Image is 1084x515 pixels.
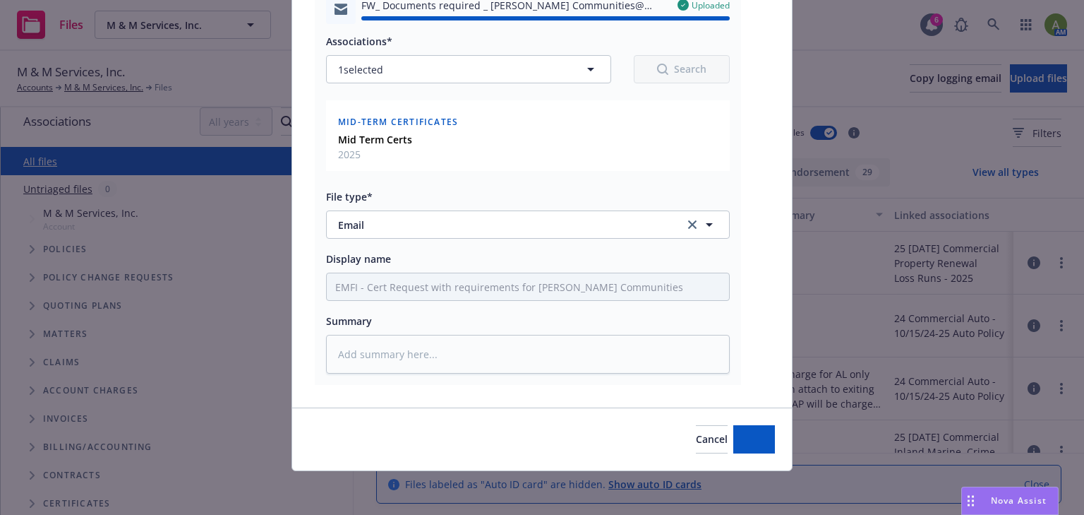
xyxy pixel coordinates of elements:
span: Email [338,218,665,232]
span: Summary [326,314,372,328]
button: Emailclear selection [326,211,730,239]
button: Nova Assist [961,487,1059,515]
strong: Mid Term Certs [338,133,412,146]
span: Display name [326,252,391,266]
span: Associations* [326,35,392,48]
button: Add files [733,425,775,454]
div: Drag to move [962,487,980,514]
span: Mid-term certificates [338,116,458,128]
span: 2025 [338,147,412,162]
span: Nova Assist [991,495,1047,507]
input: Add display name here... [327,273,729,300]
span: Add files [733,432,775,446]
a: clear selection [684,216,701,233]
button: 1selected [326,55,611,83]
span: Cancel [696,432,728,446]
button: Cancel [696,425,728,454]
span: 1 selected [338,62,383,77]
span: File type* [326,190,373,203]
